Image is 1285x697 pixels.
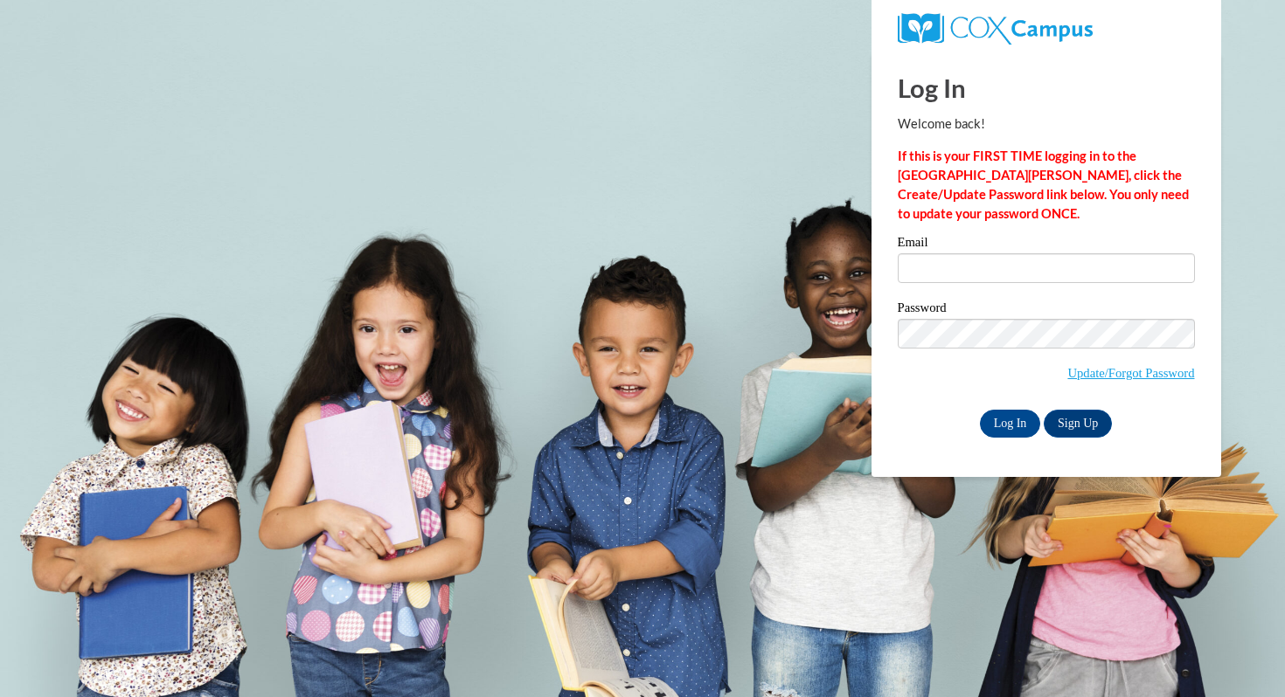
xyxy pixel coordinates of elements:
[898,70,1195,106] h1: Log In
[1044,410,1112,438] a: Sign Up
[898,20,1093,35] a: COX Campus
[1067,366,1194,380] a: Update/Forgot Password
[980,410,1041,438] input: Log In
[898,236,1195,253] label: Email
[898,148,1189,221] strong: If this is your FIRST TIME logging in to the [GEOGRAPHIC_DATA][PERSON_NAME], click the Create/Upd...
[898,13,1093,45] img: COX Campus
[898,301,1195,319] label: Password
[898,114,1195,134] p: Welcome back!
